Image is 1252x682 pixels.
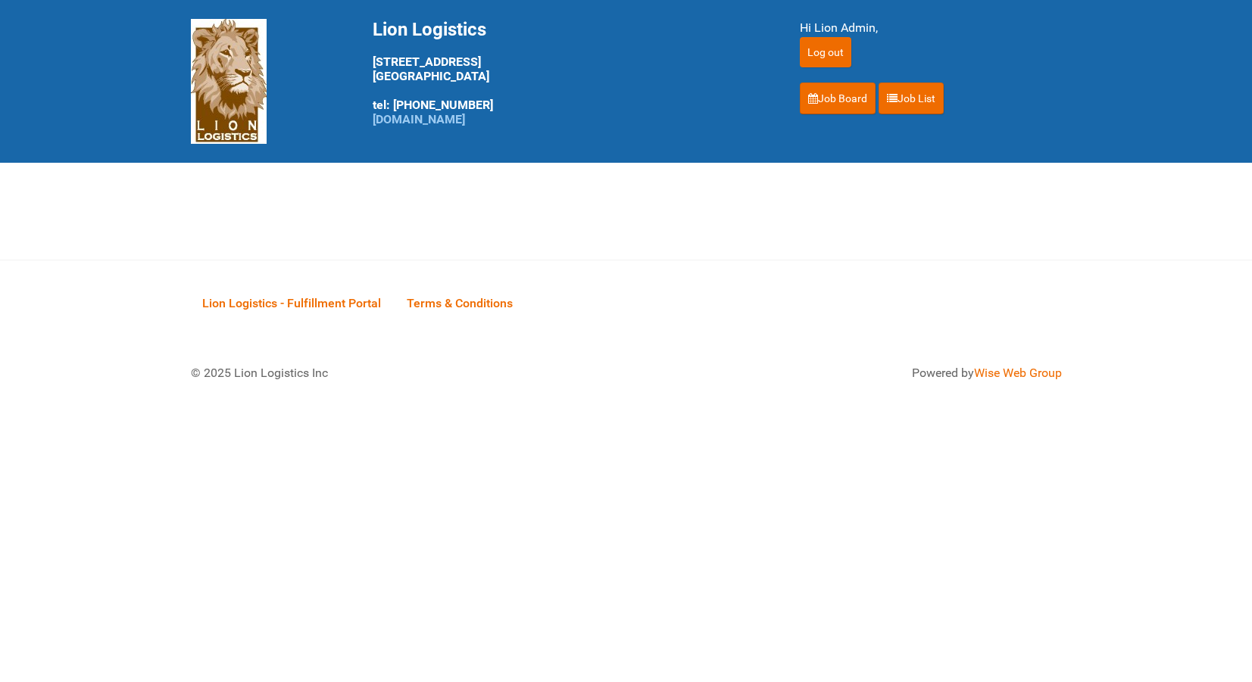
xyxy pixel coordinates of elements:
a: Lion Logistics - Fulfillment Portal [191,279,392,326]
span: Lion Logistics - Fulfillment Portal [202,296,381,310]
a: Job Board [800,83,876,114]
div: [STREET_ADDRESS] [GEOGRAPHIC_DATA] tel: [PHONE_NUMBER] [373,19,762,126]
img: Lion Logistics [191,19,267,144]
div: © 2025 Lion Logistics Inc [180,353,619,394]
div: Powered by [645,364,1062,382]
input: Log out [800,37,851,67]
a: Wise Web Group [974,366,1062,380]
span: Lion Logistics [373,19,486,40]
a: [DOMAIN_NAME] [373,112,465,126]
a: Job List [879,83,944,114]
div: Hi Lion Admin, [800,19,1062,37]
span: Terms & Conditions [407,296,513,310]
a: Terms & Conditions [395,279,524,326]
a: Lion Logistics [191,73,267,88]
